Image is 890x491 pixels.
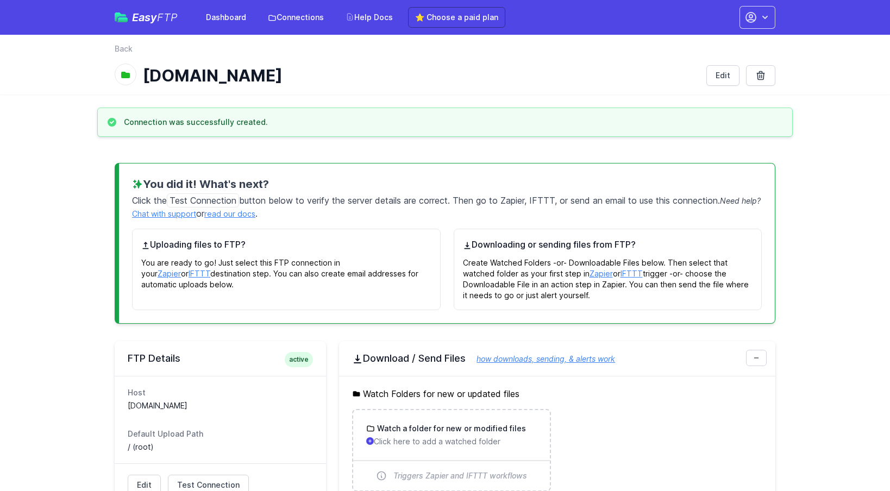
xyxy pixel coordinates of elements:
a: Zapier [590,269,613,278]
h4: Downloading or sending files from FTP? [463,238,753,251]
span: Test Connection [167,193,239,207]
h2: Download / Send Files [352,352,762,365]
span: Easy [132,12,178,23]
a: Edit [706,65,739,86]
h5: Watch Folders for new or updated files [352,387,762,400]
a: IFTTT [189,269,210,278]
p: Click here to add a watched folder [366,436,536,447]
a: ⭐ Choose a paid plan [408,7,505,28]
p: Create Watched Folders -or- Downloadable Files below. Then select that watched folder as your fir... [463,251,753,301]
dd: / (root) [128,442,313,452]
a: EasyFTP [115,12,178,23]
a: Chat with support [132,209,196,218]
nav: Breadcrumb [115,43,775,61]
dt: Host [128,387,313,398]
a: Help Docs [339,8,399,27]
h2: FTP Details [128,352,313,365]
span: Triggers Zapier and IFTTT workflows [393,470,527,481]
h4: Uploading files to FTP? [141,238,431,251]
p: Click the button below to verify the server details are correct. Then go to Zapier, IFTTT, or sen... [132,192,762,220]
a: how downloads, sending, & alerts work [466,354,615,363]
a: IFTTT [621,269,643,278]
span: Test Connection [177,480,240,490]
dd: [DOMAIN_NAME] [128,400,313,411]
a: Dashboard [199,8,253,27]
img: easyftp_logo.png [115,12,128,22]
span: active [285,352,313,367]
a: Back [115,43,133,54]
span: FTP [157,11,178,24]
a: Connections [261,8,330,27]
a: Watch a folder for new or modified files Click here to add a watched folder Triggers Zapier and I... [353,410,549,490]
iframe: Drift Widget Chat Controller [836,437,877,478]
dt: Default Upload Path [128,429,313,439]
span: Need help? [720,196,761,205]
p: You are ready to go! Just select this FTP connection in your or destination step. You can also cr... [141,251,431,290]
a: read our docs [204,209,255,218]
a: Zapier [158,269,181,278]
h3: You did it! What's next? [132,177,762,192]
h3: Watch a folder for new or modified files [375,423,526,434]
h1: [DOMAIN_NAME] [143,66,698,85]
h3: Connection was successfully created. [124,117,268,128]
